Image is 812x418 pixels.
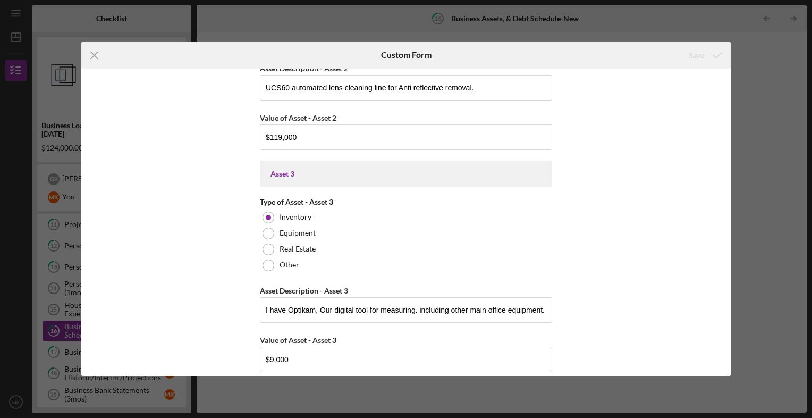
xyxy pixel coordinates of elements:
label: Inventory [280,213,311,221]
label: Equipment [280,229,316,237]
label: Value of Asset - Asset 2 [260,113,336,122]
label: Asset Description - Asset 3 [260,286,348,295]
div: Asset 3 [270,170,542,178]
button: Save [678,45,731,66]
label: Asset Description - Asset 2 [260,64,348,73]
div: Save [689,45,704,66]
label: Real Estate [280,245,316,253]
label: Value of Asset - Asset 3 [260,336,336,345]
h6: Custom Form [381,50,432,60]
div: Type of Asset - Asset 3 [260,198,552,206]
label: Other [280,261,299,269]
